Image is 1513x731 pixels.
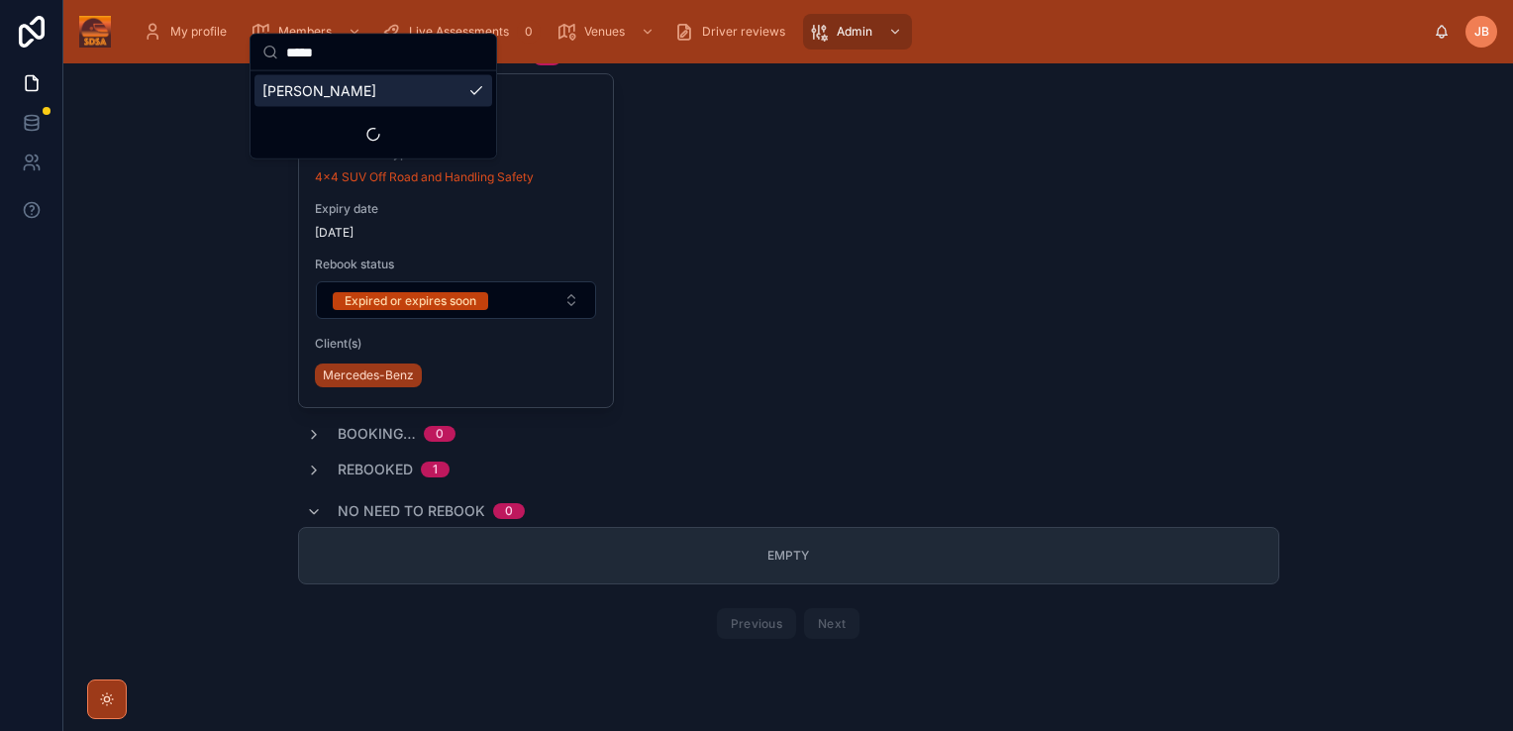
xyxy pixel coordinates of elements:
[375,14,547,50] a: Live Assessments0
[323,367,414,383] span: Mercedes-Benz
[315,201,598,217] span: Expiry date
[245,14,371,50] a: Members
[433,462,438,477] div: 1
[127,10,1434,53] div: scrollable content
[1474,24,1489,40] span: JB
[837,24,872,40] span: Admin
[436,426,444,442] div: 0
[551,14,664,50] a: Venues
[584,24,625,40] span: Venues
[315,336,598,352] span: Client(s)
[517,20,541,44] div: 0
[668,14,799,50] a: Driver reviews
[345,292,476,310] div: Expired or expires soon
[315,225,353,241] p: [DATE]
[170,24,227,40] span: My profile
[79,16,111,48] img: App logo
[262,81,376,101] span: [PERSON_NAME]
[338,460,413,479] span: Rebooked
[338,501,485,521] span: No need to rebook
[767,548,809,563] span: Empty
[315,169,534,185] a: 4x4 SUV Off Road and Handling Safety
[251,71,496,158] div: Suggestions
[702,24,785,40] span: Driver reviews
[409,24,509,40] span: Live Assessments
[338,424,416,444] span: Booking…
[278,24,332,40] span: Members
[315,364,422,387] a: Mercedes-Benz
[803,14,912,50] a: Admin
[315,257,598,272] span: Rebook status
[137,14,241,50] a: My profile
[505,503,513,519] div: 0
[316,281,597,319] button: Select Button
